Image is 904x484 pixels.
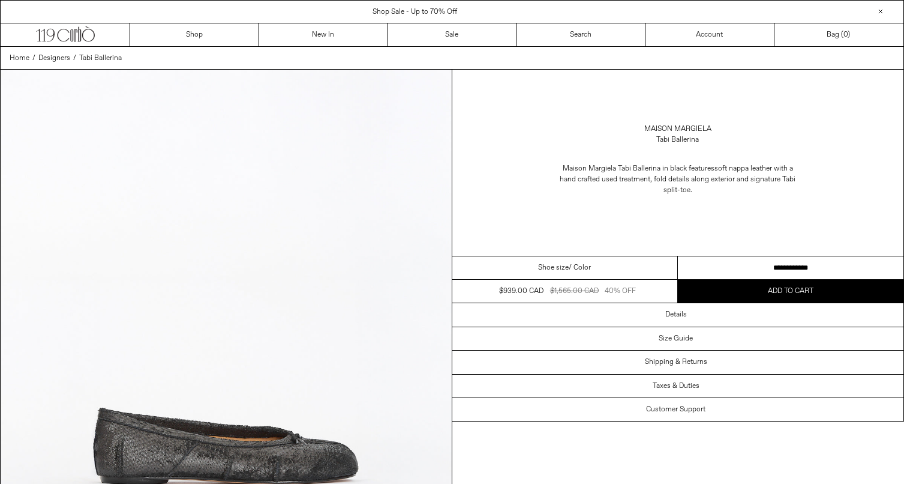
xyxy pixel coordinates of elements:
[32,53,35,64] span: /
[646,405,705,414] h3: Customer Support
[645,23,774,46] a: Account
[665,310,687,319] h3: Details
[659,334,693,343] h3: Size Guide
[10,53,29,63] span: Home
[768,286,813,296] span: Add to cart
[644,124,711,135] a: Maison Margiela
[38,53,70,64] a: Designers
[656,135,699,145] div: Tabi Ballerina
[499,286,543,297] div: $939.00 CAD
[645,358,707,366] h3: Shipping & Returns
[79,53,122,63] span: Tabi Ballerina
[538,262,569,273] span: Shoe size
[774,23,903,46] a: Bag ()
[373,7,457,17] a: Shop Sale - Up to 70% Off
[678,280,903,303] button: Add to cart
[79,53,122,64] a: Tabi Ballerina
[843,29,850,40] span: )
[843,30,848,40] span: 0
[550,286,599,297] div: $1,565.00 CAD
[605,286,636,297] div: 40% OFF
[516,23,645,46] a: Search
[569,262,591,273] span: / Color
[259,23,388,46] a: New In
[73,53,76,64] span: /
[388,23,517,46] a: Sale
[38,53,70,63] span: Designers
[653,382,699,390] h3: Taxes & Duties
[10,53,29,64] a: Home
[563,164,714,174] span: Maison Margiela Tabi Ballerina in black features
[560,164,795,195] span: soft nappa leather with a hand crafted used treatment, fold details along exterior and signature ...
[130,23,259,46] a: Shop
